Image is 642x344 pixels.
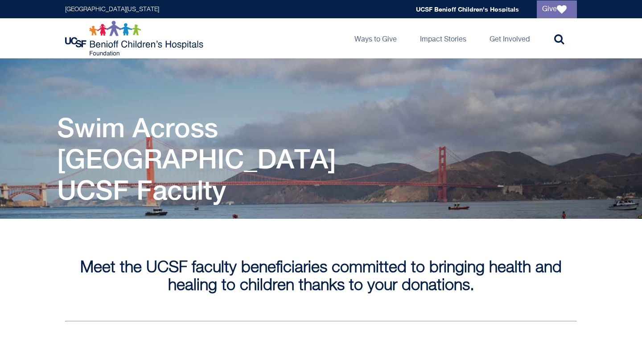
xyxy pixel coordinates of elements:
[482,18,537,58] a: Get Involved
[347,18,404,58] a: Ways to Give
[80,260,562,294] b: Meet the UCSF faculty beneficiaries committed to bringing health and healing to children thanks t...
[65,20,206,56] img: Logo for UCSF Benioff Children's Hospitals Foundation
[413,18,473,58] a: Impact Stories
[537,0,577,18] a: Give
[65,6,159,12] a: [GEOGRAPHIC_DATA][US_STATE]
[416,5,519,13] a: UCSF Benioff Children's Hospitals
[57,112,360,205] h1: Swim Across [GEOGRAPHIC_DATA] UCSF Faculty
